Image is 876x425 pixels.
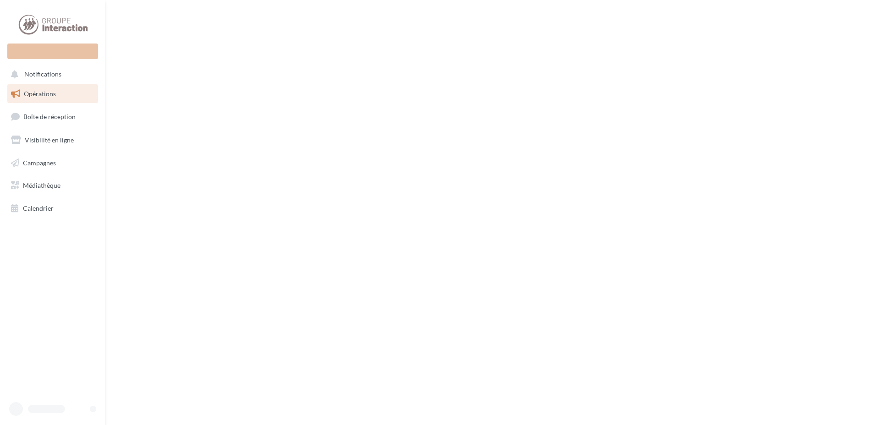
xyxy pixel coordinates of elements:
[23,204,54,212] span: Calendrier
[5,153,100,173] a: Campagnes
[23,158,56,166] span: Campagnes
[23,113,76,120] span: Boîte de réception
[5,84,100,104] a: Opérations
[5,199,100,218] a: Calendrier
[23,181,60,189] span: Médiathèque
[5,107,100,126] a: Boîte de réception
[25,136,74,144] span: Visibilité en ligne
[5,131,100,150] a: Visibilité en ligne
[24,71,61,78] span: Notifications
[24,90,56,98] span: Opérations
[7,44,98,59] div: Nouvelle campagne
[5,176,100,195] a: Médiathèque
